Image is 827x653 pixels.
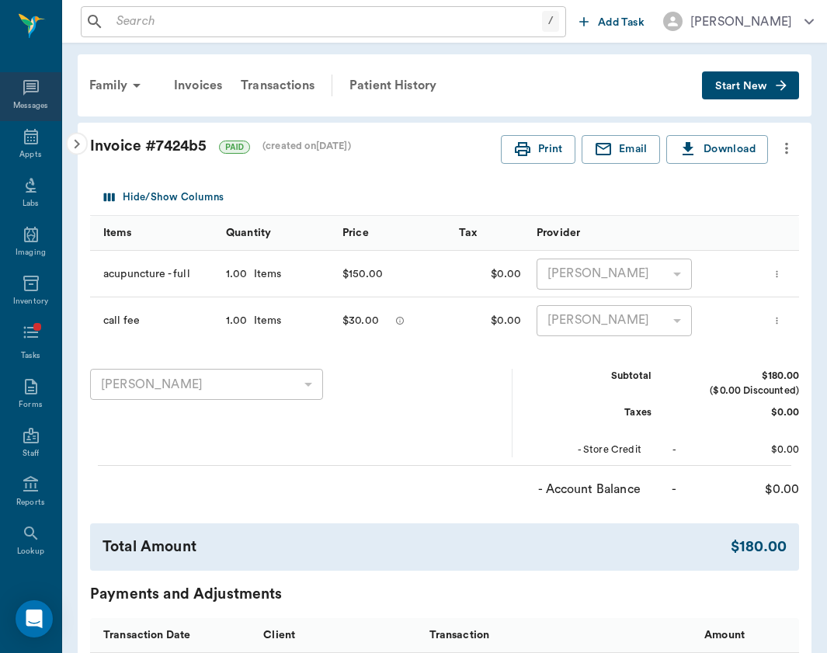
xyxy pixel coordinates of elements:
div: Invoice # 7424b5 [90,135,501,158]
div: Messages [13,100,49,112]
div: Client [255,617,421,652]
button: more [774,135,799,162]
div: $0.00 [683,405,799,420]
span: PAID [220,141,249,153]
div: Imaging [16,247,46,259]
div: - [672,480,676,498]
button: Email [582,135,660,164]
div: $0.00 [683,443,799,457]
div: Tasks [21,350,40,362]
div: $180.00 [683,369,799,384]
div: Payments and Adjustments [90,583,799,606]
button: message [391,309,408,332]
div: Items [103,211,131,255]
div: Taxes [535,405,652,420]
div: Family [80,67,155,104]
div: Open Intercom Messenger [16,600,53,637]
div: 1.00 [226,266,248,282]
div: [PERSON_NAME] [537,305,692,336]
button: more [768,307,786,334]
div: Reports [16,497,45,509]
div: Items [248,266,282,282]
div: Staff [23,448,39,460]
div: [PERSON_NAME] [90,369,323,400]
div: $30.00 [342,309,379,332]
div: - [672,443,676,457]
button: Select columns [100,186,228,210]
div: Appts [19,149,41,161]
div: Labs [23,198,39,210]
div: Quantity [226,211,271,255]
div: Forms [19,399,42,411]
div: Quantity [218,216,335,251]
div: Items [90,216,218,251]
div: acupuncture - full [90,251,218,297]
div: Transaction Date [90,617,255,652]
div: 1.00 [226,313,248,328]
div: Subtotal [535,369,652,384]
div: - Account Balance [524,480,641,498]
div: $0.00 [451,297,529,344]
div: Tax [459,211,477,255]
div: ($0.00 Discounted) [683,384,799,398]
a: Transactions [231,67,324,104]
div: Inventory [13,296,48,307]
a: Patient History [340,67,446,104]
div: Transaction [422,617,587,652]
div: [PERSON_NAME] [690,12,792,31]
div: (created on [DATE] ) [262,139,351,154]
div: $0.00 [683,480,799,498]
div: Provider [529,216,729,251]
div: Items [248,313,282,328]
div: $180.00 [731,536,787,558]
div: Price [335,216,451,251]
button: Start New [702,71,799,100]
button: Print [501,135,575,164]
div: Tax [451,216,529,251]
div: call fee [90,297,218,344]
div: Total Amount [103,536,731,558]
div: $0.00 [451,251,529,297]
div: Price [342,211,369,255]
input: Search [110,11,542,33]
a: Invoices [165,67,231,104]
div: / [542,11,559,32]
div: Amount [587,617,752,652]
button: [PERSON_NAME] [651,7,826,36]
div: - Store Credit [525,443,641,457]
div: $150.00 [342,262,383,286]
div: [PERSON_NAME] [537,259,692,290]
h6: Nectar [46,7,49,40]
button: Add Task [573,7,651,36]
div: Provider [537,211,580,255]
div: Lookup [17,546,44,557]
button: more [768,261,786,287]
button: Download [666,135,768,164]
